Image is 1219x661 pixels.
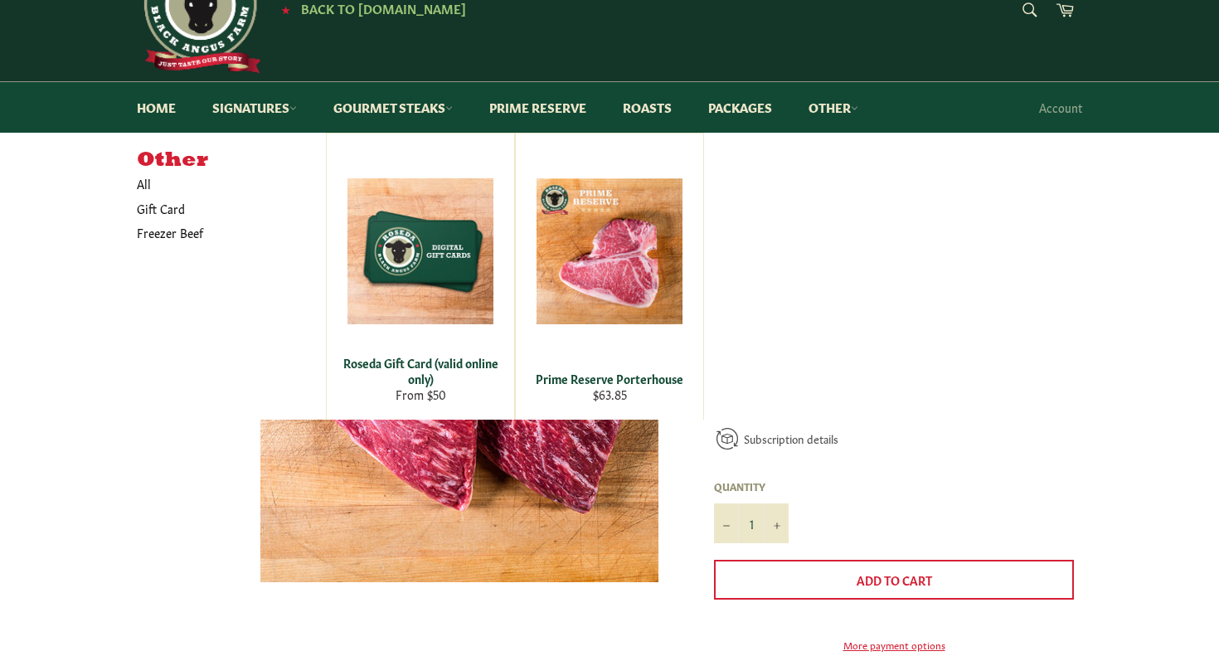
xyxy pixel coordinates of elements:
[120,82,192,133] a: Home
[714,560,1074,600] button: Add to Cart
[326,133,515,420] a: Roseda Gift Card (valid online only) Roseda Gift Card (valid online only) From $50
[129,172,326,196] a: All
[744,430,838,446] a: Subscription details
[714,638,1074,652] a: More payment options
[527,371,693,386] div: Prime Reserve Porterhouse
[347,178,493,324] img: Roseda Gift Card (valid online only)
[792,82,875,133] a: Other
[714,503,739,543] button: Reduce item quantity by one
[338,386,504,402] div: From $50
[273,2,466,16] a: ★ Back to [DOMAIN_NAME]
[515,133,704,420] a: Prime Reserve Porterhouse Prime Reserve Porterhouse $63.85
[1031,83,1090,132] a: Account
[857,571,932,588] span: Add to Cart
[606,82,688,133] a: Roasts
[527,386,693,402] div: $63.85
[281,2,290,16] span: ★
[196,82,313,133] a: Signatures
[317,82,469,133] a: Gourmet Steaks
[537,178,682,324] img: Prime Reserve Porterhouse
[129,221,309,245] a: Freezer Beef
[137,149,326,173] h5: Other
[473,82,603,133] a: Prime Reserve
[129,197,309,221] a: Gift Card
[714,479,789,493] label: Quantity
[338,355,504,387] div: Roseda Gift Card (valid online only)
[692,82,789,133] a: Packages
[764,503,789,543] button: Increase item quantity by one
